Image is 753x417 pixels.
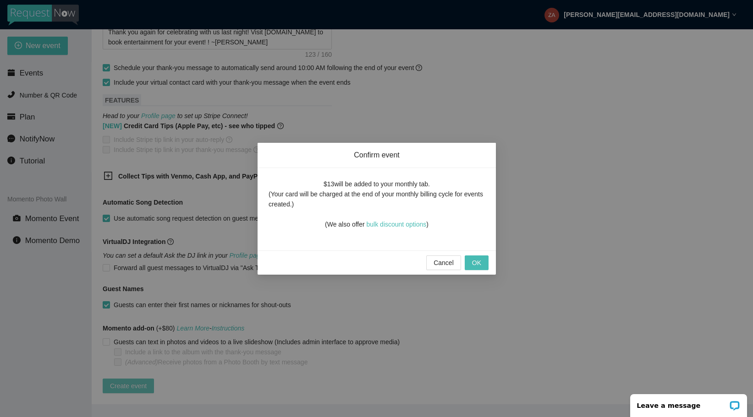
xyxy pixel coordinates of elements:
div: $13 will be added to your monthly tab. [324,179,430,189]
iframe: LiveChat chat widget [624,388,753,417]
span: OK [472,258,481,268]
div: (Your card will be charged at the end of your monthly billing cycle for events created.) [269,189,485,209]
span: Cancel [434,258,454,268]
button: OK [464,255,488,270]
a: bulk discount options [366,221,426,228]
button: Cancel [426,255,461,270]
span: Confirm event [269,150,485,160]
div: (We also offer ) [325,209,429,229]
